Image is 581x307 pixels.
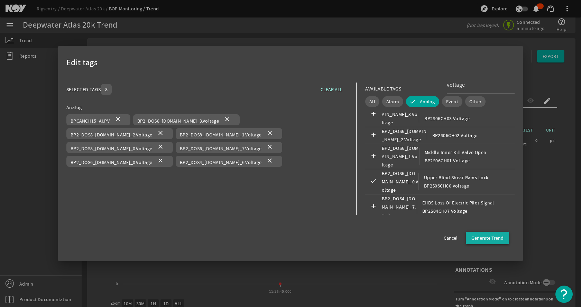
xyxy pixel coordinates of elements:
[66,103,348,112] div: Analog
[156,129,165,138] mat-icon: close
[71,145,152,152] span: BP2_DOS8_[DOMAIN_NAME]_0.Voltage
[315,83,348,96] button: CLEAR ALL
[369,110,378,118] mat-icon: add
[137,118,219,124] span: BP2_DOS8_[DOMAIN_NAME]_3.Voltage
[382,144,419,169] span: BP2_DOS6_[DOMAIN_NAME]_1.Voltage
[71,159,152,165] span: BP2_DOS6_[DOMAIN_NAME]_0.Voltage
[369,178,378,186] mat-icon: check
[417,199,515,215] span: EHBS Loss Of Electric Pilot Signal BP2S04CH07 Voltage
[180,132,261,138] span: BP2_DOS8_[DOMAIN_NAME]_1.Voltage
[71,132,152,138] span: BP2_DOS8_[DOMAIN_NAME]_2.Voltage
[419,106,515,123] span: Middle Inner Kill Valve Close BP2S06CH03 Voltage
[446,98,458,105] span: Event
[266,129,274,138] mat-icon: close
[321,85,342,94] span: CLEAR ALL
[386,98,399,105] span: Alarm
[369,98,375,105] span: All
[469,98,481,105] span: Other
[471,234,504,241] span: Generate Trend
[369,131,378,140] mat-icon: add
[420,98,435,105] span: Analog
[427,131,478,140] span: BP2S06CH02 Voltage
[438,232,463,244] button: Cancel
[180,145,261,152] span: BP2_DOS6_[DOMAIN_NAME]_7.Voltage
[382,169,418,194] span: BP2_DOS6_[DOMAIN_NAME]_0.Voltage
[180,159,261,165] span: BP2_DOS4_[DOMAIN_NAME]_6.Voltage
[466,232,509,244] button: Generate Trend
[382,102,419,127] span: BP2_DOS6_[DOMAIN_NAME]_3.Voltage
[266,143,274,152] mat-icon: close
[66,85,101,94] div: SELECTED TAGS
[447,81,509,89] input: Search Tag Names
[382,194,417,219] span: BP2_DOS4_[DOMAIN_NAME]_7.Voltage
[382,127,427,144] span: BP2_DOS6_[DOMAIN_NAME]_2.Voltage
[266,157,274,165] mat-icon: close
[418,173,515,190] span: Upper Blind Shear Rams Lock BP2S06CH00 Voltage
[419,148,515,165] span: Middle Inner Kill Valve Open BP2S06CH01 Voltage
[369,152,378,161] mat-icon: add
[66,54,515,71] div: Edit tags
[365,85,401,93] div: AVAILABLE TAGS
[71,118,110,124] span: BPCANCH15_AI.PV
[223,116,231,124] mat-icon: close
[114,116,122,124] mat-icon: close
[156,143,165,152] mat-icon: close
[555,286,573,303] button: Open Resource Center
[156,157,165,165] mat-icon: close
[105,86,108,93] span: 8
[444,234,458,241] span: Cancel
[369,203,378,211] mat-icon: add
